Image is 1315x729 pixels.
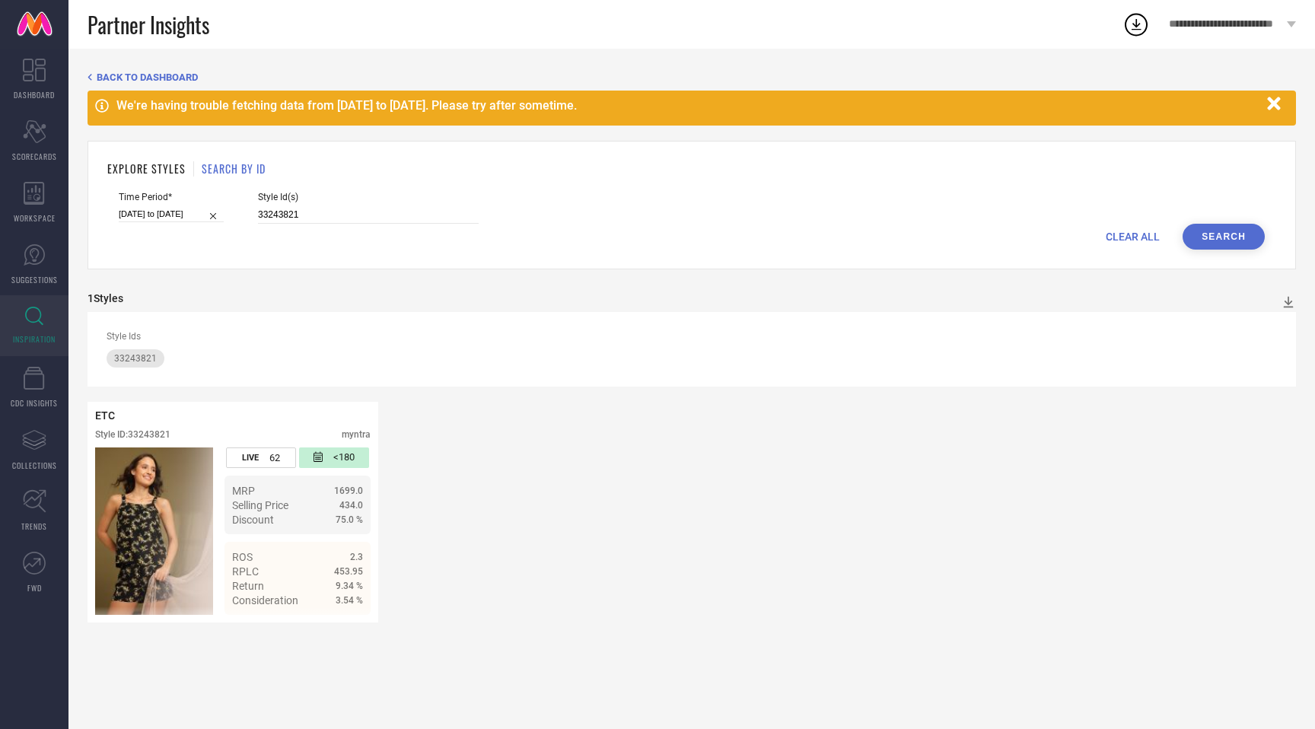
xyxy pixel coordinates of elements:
span: SUGGESTIONS [11,274,58,285]
div: Click to view image [95,447,213,615]
div: Number of days the style has been live on the platform [226,447,296,468]
span: SCORECARDS [12,151,57,162]
span: BACK TO DASHBOARD [97,72,198,83]
span: CLEAR ALL [1106,231,1160,243]
span: <180 [333,451,355,464]
span: 9.34 % [336,581,363,591]
div: Open download list [1122,11,1150,38]
span: DASHBOARD [14,89,55,100]
span: Consideration [232,594,298,606]
span: LIVE [242,453,259,463]
h1: SEARCH BY ID [202,161,266,177]
span: Partner Insights [88,9,209,40]
div: Style ID: 33243821 [95,429,170,440]
span: 453.95 [334,566,363,577]
span: Details [329,622,363,634]
div: Style Ids [107,331,1277,342]
span: CDC INSIGHTS [11,397,58,409]
span: Return [232,580,264,592]
input: Select time period [119,206,224,222]
h1: EXPLORE STYLES [107,161,186,177]
div: Number of days since the style was first listed on the platform [299,447,369,468]
span: 434.0 [339,500,363,511]
span: Selling Price [232,499,288,511]
span: RPLC [232,565,259,578]
span: ETC [95,409,115,422]
span: Style Id(s) [258,192,479,202]
span: COLLECTIONS [12,460,57,471]
div: We're having trouble fetching data from [DATE] to [DATE]. Please try after sometime. [116,98,1259,113]
span: 33243821 [114,353,157,364]
span: 75.0 % [336,514,363,525]
span: Discount [232,514,274,526]
input: Enter comma separated style ids e.g. 12345, 67890 [258,206,479,224]
div: 1 Styles [88,292,123,304]
span: Time Period* [119,192,224,202]
div: Back TO Dashboard [88,72,1296,83]
span: ROS [232,551,253,563]
button: Search [1183,224,1265,250]
a: Details [314,622,363,634]
img: Style preview image [95,447,213,615]
span: MRP [232,485,255,497]
span: FWD [27,582,42,594]
span: 1699.0 [334,485,363,496]
span: TRENDS [21,520,47,532]
span: 62 [269,452,280,463]
div: myntra [342,429,371,440]
span: 2.3 [350,552,363,562]
span: 3.54 % [336,595,363,606]
span: WORKSPACE [14,212,56,224]
span: INSPIRATION [13,333,56,345]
